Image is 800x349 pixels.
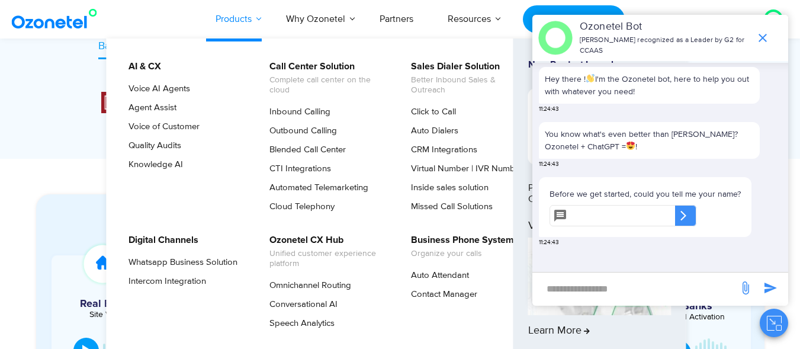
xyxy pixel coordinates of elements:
span: Unified customer experience platform [269,249,386,269]
a: New Product LaunchPower Instant Conversations with Customers using CXi SwitchVisit now [528,59,672,233]
span: Complete call center on the cloud [269,75,386,95]
a: Voice AI Agents [121,82,192,96]
img: Picture12.png [101,92,160,113]
a: Bank & Insurance [98,39,179,59]
a: Business Phone SystemOrganize your calls [403,233,516,261]
a: Blended Call Center [262,143,348,157]
a: Contact Manager [403,287,479,302]
img: 👋 [586,74,595,82]
a: Click to Call [403,105,458,119]
p: Hey there ! I'm the Ozonetel bot, here to help you out with whatever you need! [545,73,754,98]
a: Conversational AI [262,297,339,312]
p: Ozonetel Bot [580,19,750,35]
a: Agent Assist [121,101,178,115]
a: Sales Dialer SolutionBetter Inbound Sales & Outreach [403,59,529,97]
a: Automated Telemarketing [262,181,370,195]
span: Visit now [528,220,579,233]
div: Image Carousel [101,87,699,118]
a: Cloud Telephony [262,200,336,214]
a: Voice of Customer [121,120,201,134]
img: 😍 [626,142,635,150]
p: Before we get started, could you tell me your name? [550,188,741,200]
span: Better Inbound Sales & Outreach [411,75,528,95]
a: Whatsapp Business Solution [121,255,239,270]
button: Close chat [760,309,788,337]
span: Bank & Insurance [98,40,179,53]
a: Call Center SolutionComplete call center on the cloud [262,59,388,97]
a: Learn More [528,238,672,338]
span: end chat or minimize [751,26,775,50]
a: Ozonetel CX HubUnified customer experience platform [262,233,388,271]
a: Inbound Calling [262,105,332,119]
img: New-Project-17.png [528,88,672,164]
div: new-msg-input [538,278,732,300]
a: Virtual Number | IVR Number [403,162,525,176]
span: Organize your calls [411,249,514,259]
a: Digital Channels [121,233,200,248]
p: [PERSON_NAME] recognized as a Leader by G2 for CCAAS [580,35,750,56]
img: header [538,21,573,55]
div: 4 / 6 [101,92,160,113]
a: CRM Integrations [403,143,479,157]
a: Auto Attendant [403,268,471,283]
p: You know what's even better than [PERSON_NAME]? Ozonetel + ChatGPT = ! [545,128,754,153]
span: Learn More [528,325,590,338]
a: Missed Call Solutions [403,200,494,214]
span: send message [734,276,757,300]
a: Auto Dialers [403,124,460,138]
a: Inside sales solution [403,181,490,195]
a: Intercom Integration [121,274,208,289]
a: Knowledge AI [121,158,185,172]
span: 11:24:43 [539,238,559,247]
img: AI [528,238,672,316]
h5: Real Estate [57,299,158,309]
a: Quality Audits [121,139,183,153]
a: Speech Analytics [262,316,336,331]
span: 11:24:43 [539,160,559,169]
span: 11:24:43 [539,105,559,114]
a: Outbound Calling [262,124,339,138]
a: Request a Demo [523,5,624,33]
div: Site Visits [57,310,158,319]
div: Experience Our Voice AI Agents in Action [48,212,764,233]
span: send message [759,276,782,300]
a: Omnichannel Routing [262,278,353,293]
a: AI & CX [121,59,163,74]
a: CTI Integrations [262,162,333,176]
